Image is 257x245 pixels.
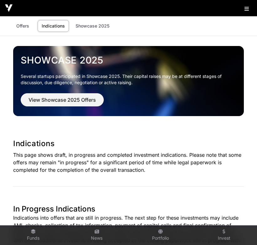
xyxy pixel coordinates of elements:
span: View Showcase 2025 Offers [29,96,96,104]
a: News [67,227,126,244]
p: Several startups participated in Showcase 2025. Their capital raises may be at different stages o... [21,73,231,86]
img: Showcase 2025 [13,46,244,116]
p: This page shows draft, in progress and completed investment indications. Please note that some of... [13,151,244,174]
a: Portfolio [131,227,190,244]
a: Offers [10,20,35,32]
h1: Indications [13,139,244,149]
a: Showcase 2025 [71,20,113,32]
button: View Showcase 2025 Offers [21,93,104,106]
iframe: Chat Widget [226,215,257,245]
a: Indications [38,20,69,32]
h1: In Progress Indications [13,204,244,214]
a: View Showcase 2025 Offers [21,100,104,106]
img: Icehouse Ventures Logo [5,4,13,12]
a: Funds [4,227,62,244]
a: Showcase 2025 [21,54,236,66]
a: Invest [195,227,253,244]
